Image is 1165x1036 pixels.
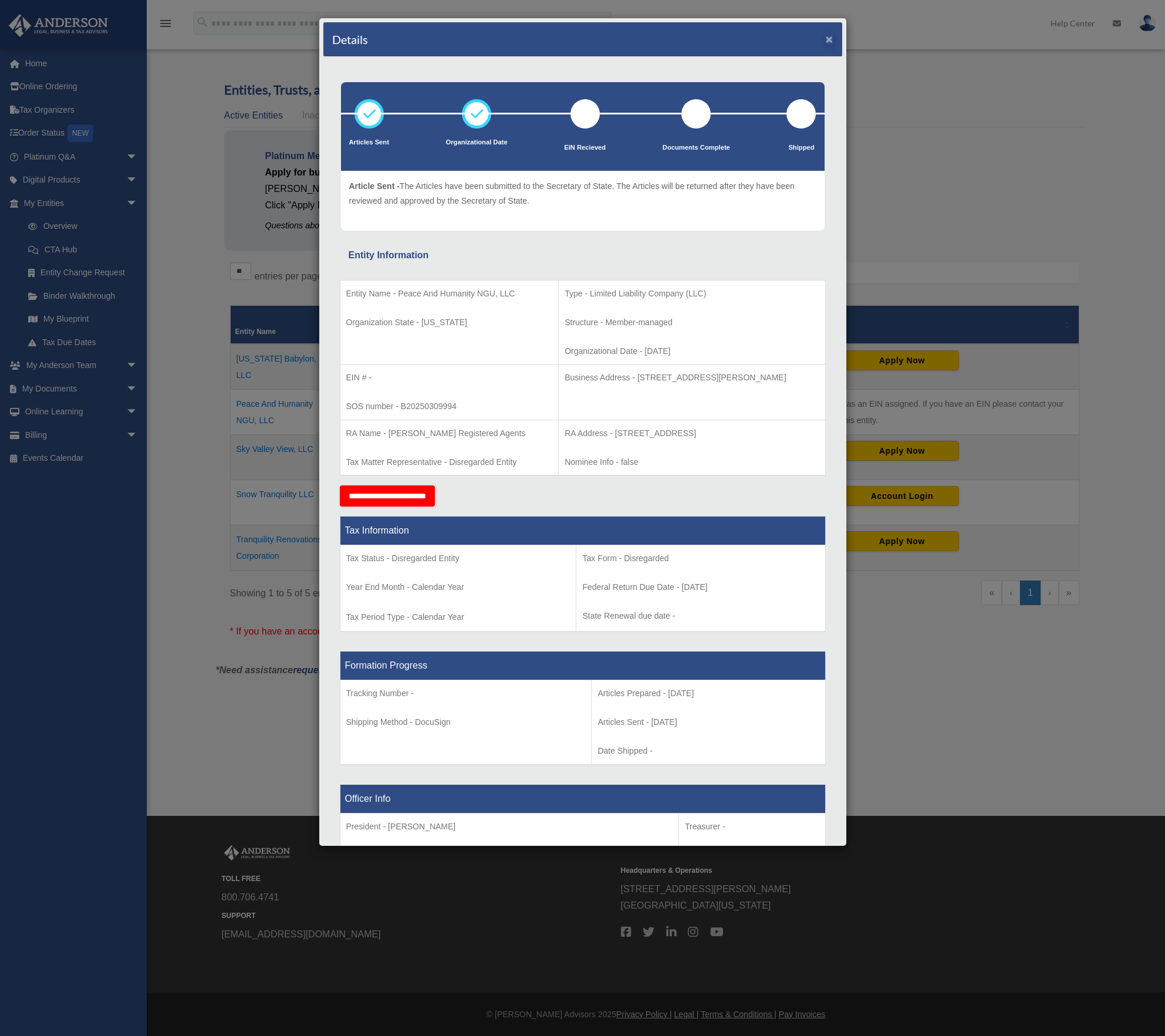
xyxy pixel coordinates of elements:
span: Article Sent - [349,181,400,191]
p: Organization State - [US_STATE] [346,315,553,330]
p: Business Address - [STREET_ADDRESS][PERSON_NAME] [565,370,819,385]
p: Tax Form - Disregarded [582,551,819,566]
p: EIN # - [346,370,553,385]
p: Articles Prepared - [DATE] [597,686,819,701]
p: Tax Status - Disregarded Entity [346,551,570,566]
p: EIN Recieved [564,142,606,154]
p: The Articles have been submitted to the Secretary of State. The Articles will be returned after t... [349,179,816,208]
p: Federal Return Due Date - [DATE] [582,580,819,595]
p: SOS number - B20250309994 [346,399,553,414]
h4: Details [332,31,368,48]
th: Officer Info [340,784,825,813]
p: Tracking Number - [346,686,586,701]
p: RA Address - [STREET_ADDRESS] [565,426,819,441]
p: Date Shipped - [597,744,819,758]
p: Treasurer - [685,819,819,834]
p: Articles Sent [349,137,389,149]
p: Organizational Date - [DATE] [565,344,819,359]
th: Formation Progress [340,652,825,680]
p: Entity Name - Peace And Humanity NGU, LLC [346,286,553,301]
p: Type - Limited Liability Company (LLC) [565,286,819,301]
p: President - [PERSON_NAME] [346,819,673,834]
p: Nominee Info - false [565,455,819,470]
div: Entity Information [349,247,817,264]
p: RA Name - [PERSON_NAME] Registered Agents [346,426,553,441]
p: Shipping Method - DocuSign [346,715,586,730]
p: Articles Sent - [DATE] [597,715,819,730]
p: Year End Month - Calendar Year [346,580,570,595]
td: Tax Period Type - Calendar Year [340,545,576,632]
p: Structure - Member-managed [565,315,819,330]
p: Shipped [786,142,816,154]
p: Organizational Date [446,137,508,149]
button: × [826,33,833,45]
p: Tax Matter Representative - Disregarded Entity [346,455,553,470]
th: Tax Information [340,517,825,545]
p: State Renewal due date - [582,609,819,623]
p: Documents Complete [663,142,730,154]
